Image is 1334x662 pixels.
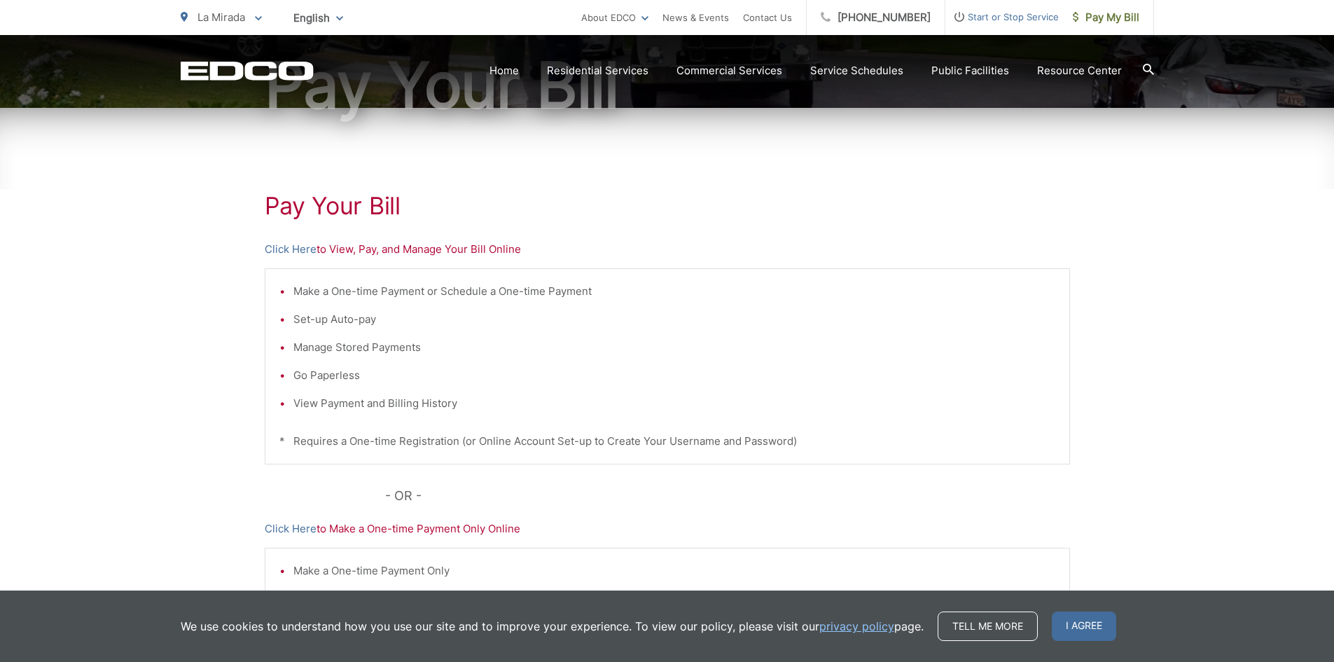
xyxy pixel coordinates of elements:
p: to View, Pay, and Manage Your Bill Online [265,241,1070,258]
li: Go Paperless [293,367,1055,384]
li: Make a One-time Payment or Schedule a One-time Payment [293,283,1055,300]
span: English [283,6,354,30]
li: Set-up Auto-pay [293,311,1055,328]
a: Residential Services [547,62,648,79]
a: News & Events [662,9,729,26]
a: Home [489,62,519,79]
a: EDCD logo. Return to the homepage. [181,61,314,81]
span: La Mirada [197,11,245,24]
a: Commercial Services [676,62,782,79]
span: I agree [1052,612,1116,641]
li: Make a One-time Payment Only [293,563,1055,579]
a: About EDCO [581,9,648,26]
p: * Requires a One-time Registration (or Online Account Set-up to Create Your Username and Password) [279,433,1055,450]
h1: Pay Your Bill [265,192,1070,220]
span: Pay My Bill [1073,9,1139,26]
a: privacy policy [819,618,894,635]
a: Click Here [265,241,317,258]
a: Click Here [265,520,317,537]
li: View Payment and Billing History [293,395,1055,412]
a: Service Schedules [810,62,903,79]
p: to Make a One-time Payment Only Online [265,520,1070,537]
a: Public Facilities [931,62,1009,79]
li: Manage Stored Payments [293,339,1055,356]
p: - OR - [385,485,1070,506]
a: Contact Us [743,9,792,26]
h1: Pay Your Bill [181,50,1154,120]
a: Tell me more [938,612,1038,641]
p: We use cookies to understand how you use our site and to improve your experience. To view our pol... [181,618,924,635]
a: Resource Center [1037,62,1122,79]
